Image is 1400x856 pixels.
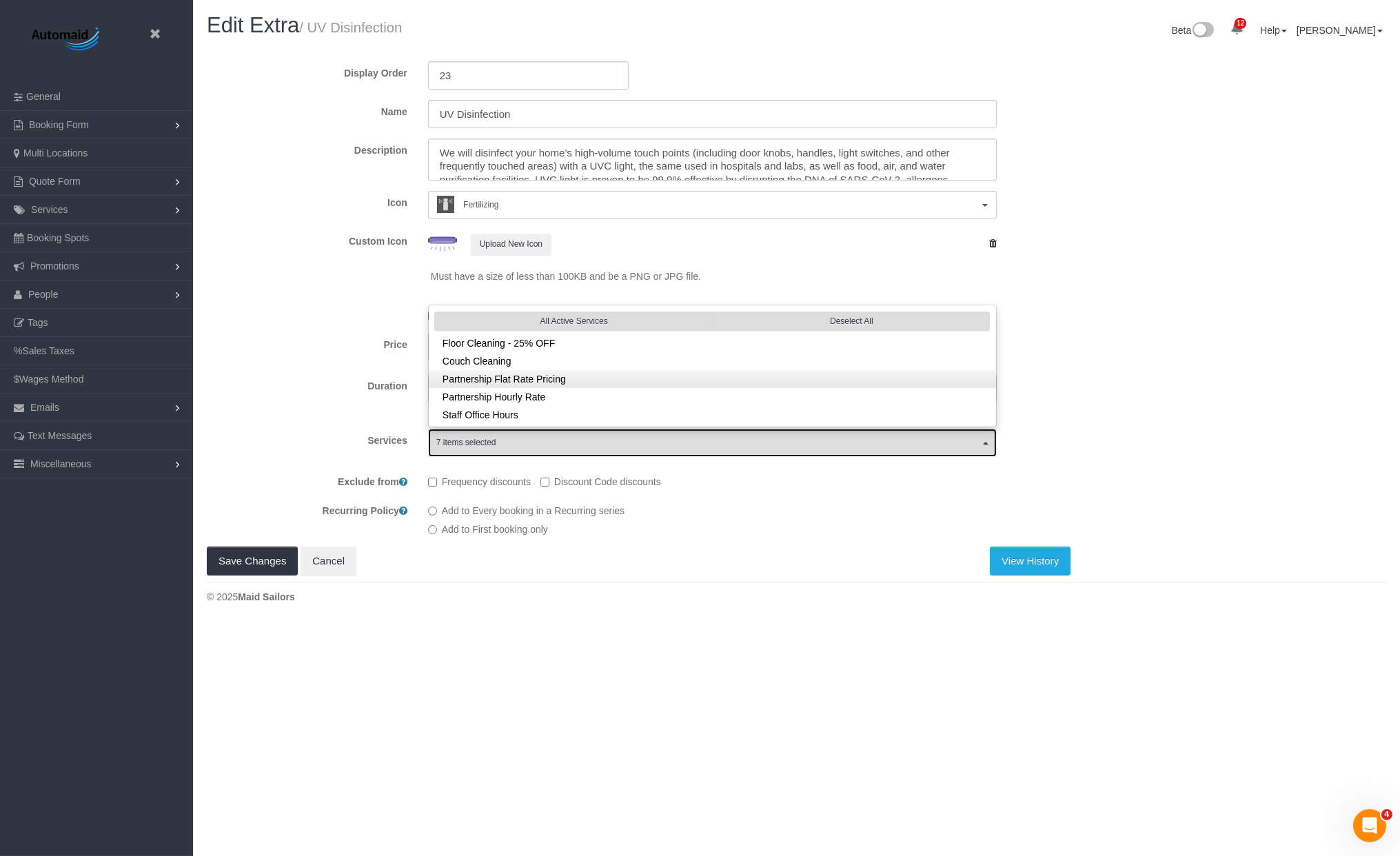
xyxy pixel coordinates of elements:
[1381,809,1392,820] span: 4
[196,139,418,157] label: Description
[1353,809,1386,842] iframe: Intercom live chat
[443,356,511,367] span: Couch Cleaning
[1260,25,1287,36] a: Help
[301,547,356,575] a: Cancel
[30,458,92,469] span: Miscellaneous
[434,312,713,331] button: All Active Services
[19,374,84,385] span: Wages Method
[28,430,92,441] span: Text Messages
[26,91,61,102] span: General
[23,147,88,159] span: Multi Locations
[22,345,74,356] span: Sales Taxes
[436,437,980,449] span: 7 items selected
[428,499,997,518] label: Add to Every booking in a Recurring series
[196,374,418,393] label: Duration
[29,176,81,187] span: Quote Form
[540,470,661,489] label: Discount Code discounts
[431,269,997,283] p: Must have a size of less than 100KB and be a PNG or JPG file.
[428,507,437,516] input: Add to Every booking in a Recurring series
[207,547,298,575] button: Save Changes
[428,230,457,258] img: eaa391de34e70762c22b97640a82ffb0ba95c2b6.png
[443,391,545,402] span: Partnership Hourly Rate
[27,232,89,243] span: Booking Spots
[463,199,498,211] span: Fertilizing
[207,13,299,37] span: Edit Extra
[990,547,1071,575] button: View History
[471,234,551,255] button: Upload New Icon
[540,478,549,487] input: Discount Code discounts
[443,409,518,420] span: Staff Office Hours
[28,317,48,328] span: Tags
[712,312,991,331] button: Deselect All
[30,261,79,272] span: Promotions
[443,338,555,349] span: Floor Cleaning - 25% OFF
[1297,25,1383,36] a: [PERSON_NAME]
[196,100,418,119] label: Name
[196,230,418,248] label: Custom Icon
[238,591,294,602] strong: Maid Sailors
[428,304,997,323] label: Quantity-Based
[28,289,59,300] span: People
[1191,22,1214,40] img: New interface
[196,429,418,447] label: Services
[24,24,110,55] img: Automaid Logo
[428,470,531,489] label: Frequency discounts
[196,499,418,518] label: Recurring Policy
[443,374,566,385] span: Partnership Flat Rate Pricing
[428,525,437,534] input: Add to First booking only
[196,470,418,489] label: Exclude from
[428,429,997,457] button: 7 items selected
[196,333,418,351] label: Price
[29,119,89,130] span: Booking Form
[1224,14,1250,44] a: 12
[30,402,59,413] span: Emails
[428,478,437,487] input: Frequency discounts
[1235,18,1246,29] span: 12
[299,20,402,35] small: / UV Disinfection
[428,518,997,536] label: Add to First booking only
[428,191,997,219] button: Fertilizing
[207,590,1386,604] div: © 2025
[196,61,418,80] label: Display Order
[31,204,68,215] span: Services
[196,191,418,210] label: Icon
[1172,25,1215,36] a: Beta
